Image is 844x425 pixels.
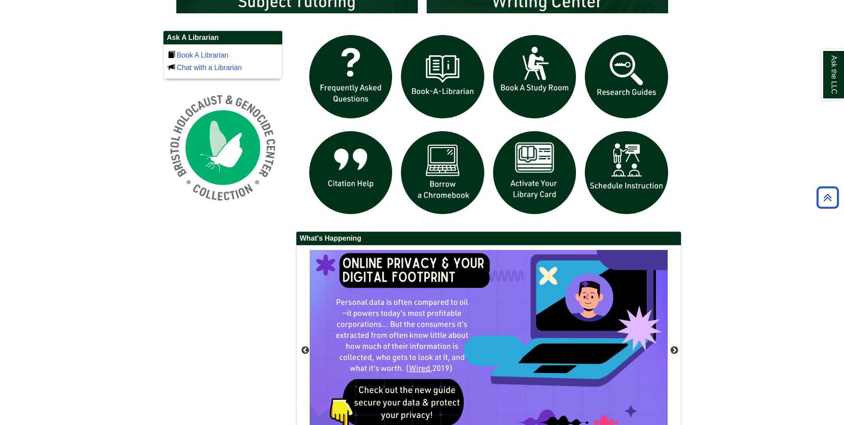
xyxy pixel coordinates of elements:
[305,127,397,219] img: citation help icon links to citation help guide page
[163,31,282,45] h2: Ask A Librarian
[489,31,581,123] img: book a study room icon links to book a study room web page
[580,31,673,123] img: Research Guides icon links to research guides web page
[397,31,489,123] img: Book a Librarian icon links to book a librarian web page
[177,51,229,59] a: Book A Librarian
[163,88,283,207] img: Holocaust and Genocide Collection
[670,346,679,355] button: Next
[580,127,673,219] img: For faculty. Schedule Library Instruction icon links to form.
[301,346,310,355] button: Previous
[489,127,581,219] img: activate Library Card icon links to form to activate student ID into library card
[305,31,673,222] div: slideshow
[305,31,397,123] img: frequently asked questions
[397,127,489,219] img: Borrow a chromebook icon links to the borrow a chromebook web page
[813,191,842,203] a: Back to Top
[296,232,681,246] h2: What's Happening
[177,64,242,71] a: Chat with a Librarian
